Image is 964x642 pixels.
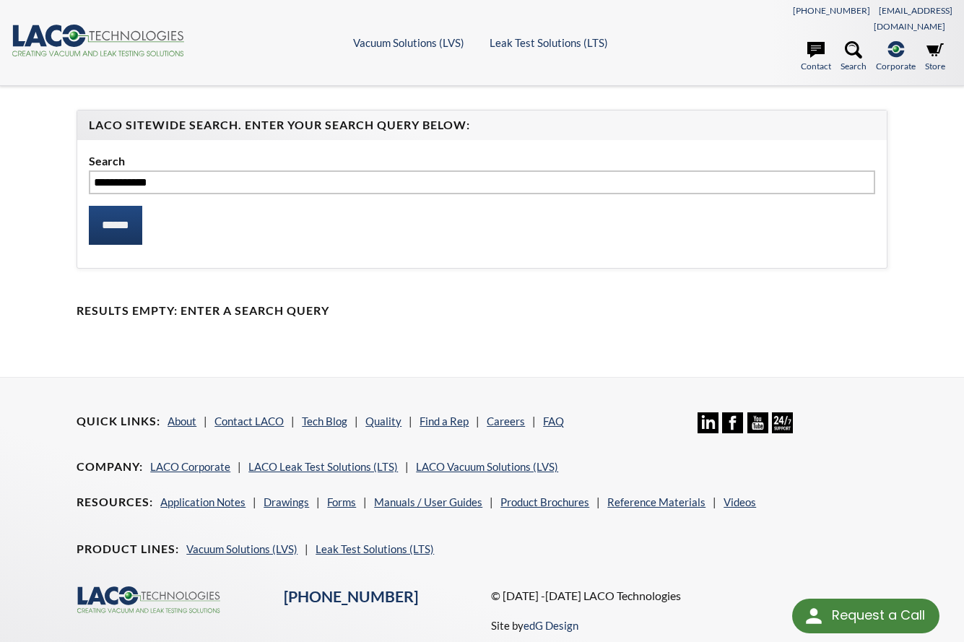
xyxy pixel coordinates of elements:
[160,495,246,508] a: Application Notes
[841,41,867,73] a: Search
[487,415,525,428] a: Careers
[77,495,153,510] h4: Resources
[264,495,309,508] a: Drawings
[168,415,196,428] a: About
[374,495,482,508] a: Manuals / User Guides
[284,587,418,606] a: [PHONE_NUMBER]
[792,599,939,633] div: Request a Call
[77,303,887,318] h4: Results Empty: Enter a Search Query
[327,495,356,508] a: Forms
[316,542,434,555] a: Leak Test Solutions (LTS)
[543,415,564,428] a: FAQ
[772,412,793,433] img: 24/7 Support Icon
[77,414,160,429] h4: Quick Links
[302,415,347,428] a: Tech Blog
[214,415,284,428] a: Contact LACO
[248,460,398,473] a: LACO Leak Test Solutions (LTS)
[724,495,756,508] a: Videos
[801,41,831,73] a: Contact
[416,460,558,473] a: LACO Vacuum Solutions (LVS)
[607,495,705,508] a: Reference Materials
[150,460,230,473] a: LACO Corporate
[802,604,825,628] img: round button
[420,415,469,428] a: Find a Rep
[793,5,870,16] a: [PHONE_NUMBER]
[77,459,143,474] h4: Company
[500,495,589,508] a: Product Brochures
[876,59,916,73] span: Corporate
[772,422,793,435] a: 24/7 Support
[89,118,875,133] h4: LACO Sitewide Search. Enter your Search Query Below:
[925,41,945,73] a: Store
[874,5,952,32] a: [EMAIL_ADDRESS][DOMAIN_NAME]
[491,617,578,634] p: Site by
[365,415,401,428] a: Quality
[490,36,608,49] a: Leak Test Solutions (LTS)
[832,599,925,632] div: Request a Call
[491,586,887,605] p: © [DATE] -[DATE] LACO Technologies
[77,542,179,557] h4: Product Lines
[186,542,298,555] a: Vacuum Solutions (LVS)
[89,152,875,170] label: Search
[353,36,464,49] a: Vacuum Solutions (LVS)
[524,619,578,632] a: edG Design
